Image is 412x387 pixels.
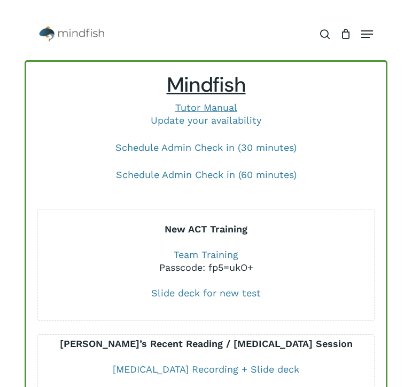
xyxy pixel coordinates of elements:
[39,26,104,42] img: Mindfish Test Prep & Academics
[25,21,387,47] header: Main Menu
[151,115,261,126] a: Update your availability
[165,223,247,235] b: New ACT Training
[60,338,353,349] b: [PERSON_NAME]’s Recent Reading / [MEDICAL_DATA] Session
[335,21,356,47] a: Cart
[167,71,246,98] span: Mindfish
[361,29,373,39] a: Navigation Menu
[116,169,297,180] a: Schedule Admin Check in (60 minutes)
[115,142,297,153] a: Schedule Admin Check in (30 minutes)
[113,364,299,375] a: [MEDICAL_DATA] Recording + Slide deck
[151,287,261,299] a: Slide deck for new test
[175,102,237,113] a: Tutor Manual
[174,249,238,260] a: Team Training
[38,261,375,274] div: Passcode: fp5=ukO+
